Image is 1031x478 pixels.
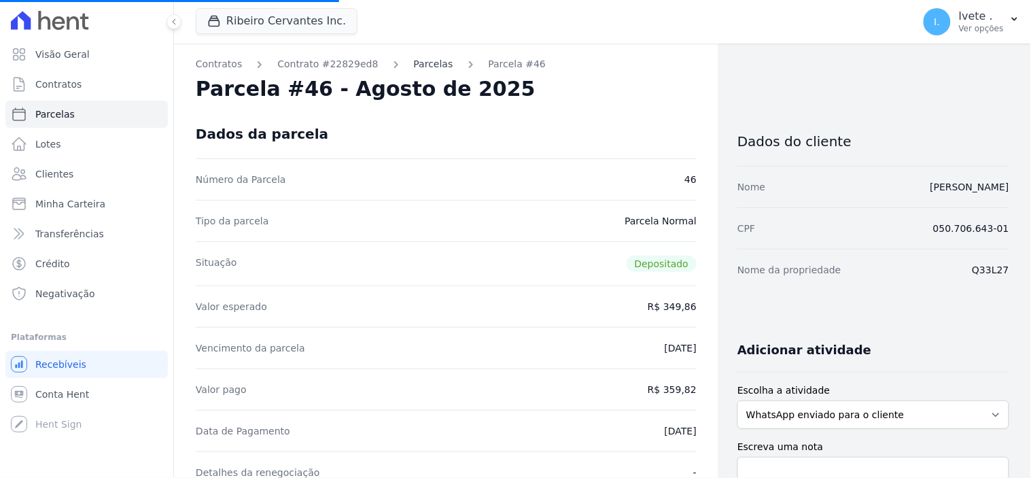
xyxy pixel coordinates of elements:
[489,57,546,71] a: Parcela #46
[5,190,168,218] a: Minha Carteira
[277,57,378,71] a: Contrato #22829ed8
[737,222,755,235] dt: CPF
[196,383,247,396] dt: Valor pago
[35,167,73,181] span: Clientes
[665,424,697,438] dd: [DATE]
[35,197,105,211] span: Minha Carteira
[11,329,162,345] div: Plataformas
[35,257,70,271] span: Crédito
[5,101,168,128] a: Parcelas
[684,173,697,186] dd: 46
[648,383,697,396] dd: R$ 359,82
[627,256,697,272] span: Depositado
[5,41,168,68] a: Visão Geral
[665,341,697,355] dd: [DATE]
[913,3,1031,41] button: I. Ivete . Ver opções
[973,263,1009,277] dd: Q33L27
[414,57,453,71] a: Parcelas
[5,351,168,378] a: Recebíveis
[35,388,89,401] span: Conta Hent
[196,214,269,228] dt: Tipo da parcela
[196,424,290,438] dt: Data de Pagamento
[5,220,168,247] a: Transferências
[737,133,1009,150] h3: Dados do cliente
[35,107,75,121] span: Parcelas
[196,341,305,355] dt: Vencimento da parcela
[930,182,1009,192] a: [PERSON_NAME]
[35,227,104,241] span: Transferências
[35,358,86,371] span: Recebíveis
[35,48,90,61] span: Visão Geral
[35,137,61,151] span: Lotes
[648,300,697,313] dd: R$ 349,86
[196,57,242,71] a: Contratos
[959,10,1004,23] p: Ivete .
[5,250,168,277] a: Crédito
[737,342,871,358] h3: Adicionar atividade
[5,131,168,158] a: Lotes
[737,383,1009,398] label: Escolha a atividade
[959,23,1004,34] p: Ver opções
[196,256,237,272] dt: Situação
[196,126,328,142] div: Dados da parcela
[196,77,536,101] h2: Parcela #46 - Agosto de 2025
[934,17,941,27] span: I.
[5,71,168,98] a: Contratos
[196,8,357,34] button: Ribeiro Cervantes Inc.
[737,263,841,277] dt: Nome da propriedade
[35,287,95,301] span: Negativação
[5,381,168,408] a: Conta Hent
[737,180,765,194] dt: Nome
[5,160,168,188] a: Clientes
[933,222,1009,235] dd: 050.706.643-01
[196,300,267,313] dt: Valor esperado
[625,214,697,228] dd: Parcela Normal
[196,57,697,71] nav: Breadcrumb
[196,173,286,186] dt: Número da Parcela
[35,78,82,91] span: Contratos
[5,280,168,307] a: Negativação
[737,440,1009,454] label: Escreva uma nota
